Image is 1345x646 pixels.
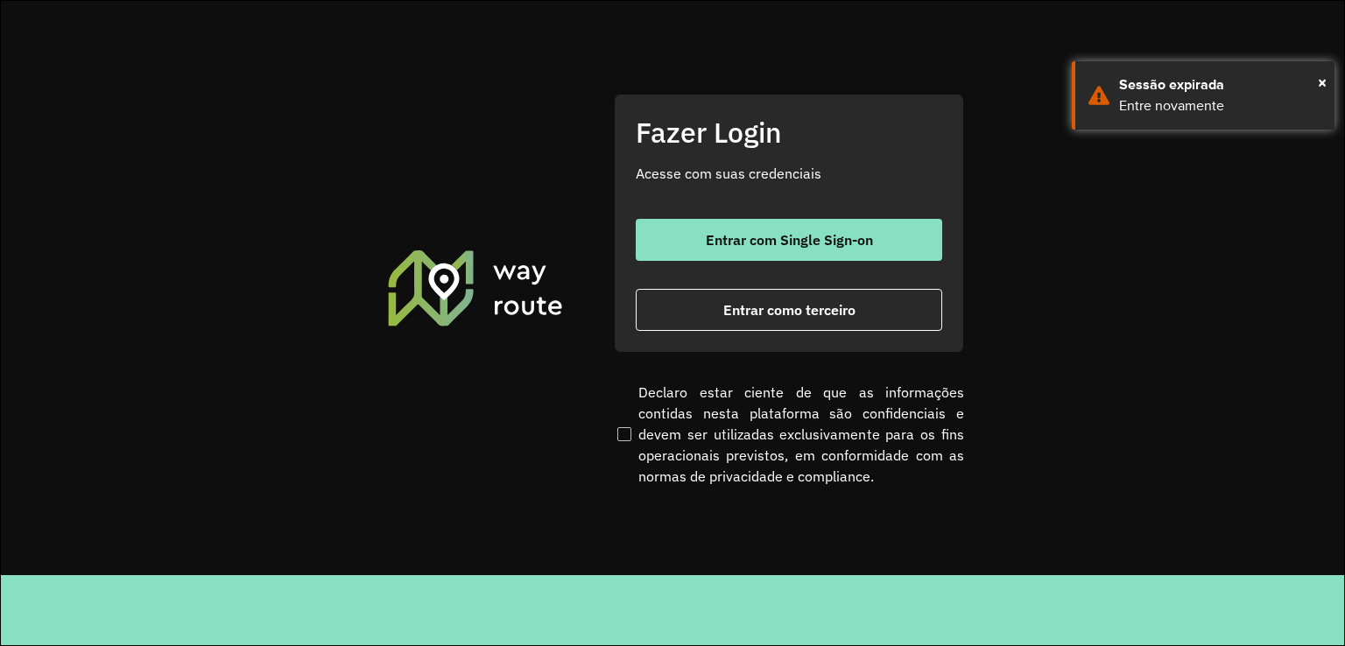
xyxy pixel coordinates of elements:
[1119,95,1321,116] div: Entre novamente
[385,248,566,328] img: Roteirizador AmbevTech
[636,163,942,184] p: Acesse com suas credenciais
[1318,69,1327,95] button: Close
[636,219,942,261] button: button
[1318,69,1327,95] span: ×
[706,233,873,247] span: Entrar com Single Sign-on
[1119,74,1321,95] div: Sessão expirada
[723,303,856,317] span: Entrar como terceiro
[636,289,942,331] button: button
[636,116,942,149] h2: Fazer Login
[614,382,964,487] label: Declaro estar ciente de que as informações contidas nesta plataforma são confidenciais e devem se...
